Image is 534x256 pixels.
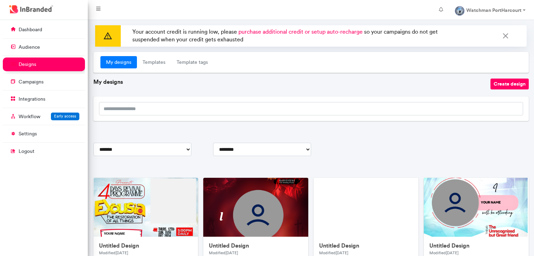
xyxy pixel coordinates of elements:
[19,26,42,33] p: dashboard
[100,56,137,69] a: My designs
[99,242,193,249] h6: Untitled Design
[19,148,34,155] p: logout
[209,242,303,249] h6: Untitled Design
[93,79,490,85] h6: My designs
[99,250,128,255] small: Modified [DATE]
[137,56,171,69] a: Templates
[3,92,85,106] a: integrations
[7,4,55,15] img: InBranded Logo
[19,96,45,103] p: integrations
[171,56,213,69] a: Template tags
[209,250,238,255] small: Modified [DATE]
[54,114,76,119] span: Early access
[19,113,40,120] p: Workflow
[3,110,85,123] a: WorkflowEarly access
[3,40,85,54] a: audience
[429,242,523,249] h6: Untitled Design
[3,23,85,36] a: dashboard
[466,7,521,13] strong: Watchman PortHarcourt
[319,250,348,255] small: Modified [DATE]
[130,25,466,47] p: Your account credit is running low, please so your campaigns do not get suspended when your credi...
[19,44,40,51] p: audience
[319,242,413,249] h6: Untitled Design
[19,61,36,68] p: designs
[3,75,85,88] a: campaigns
[449,3,531,17] a: Watchman PortHarcourt
[490,79,529,89] button: Create design
[3,127,85,140] a: settings
[238,28,363,35] span: purchase additional credit or setup auto-recharge
[19,79,44,86] p: campaigns
[454,6,465,16] img: profile dp
[429,250,459,255] small: Modified [DATE]
[3,58,85,71] a: designs
[19,130,37,137] p: settings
